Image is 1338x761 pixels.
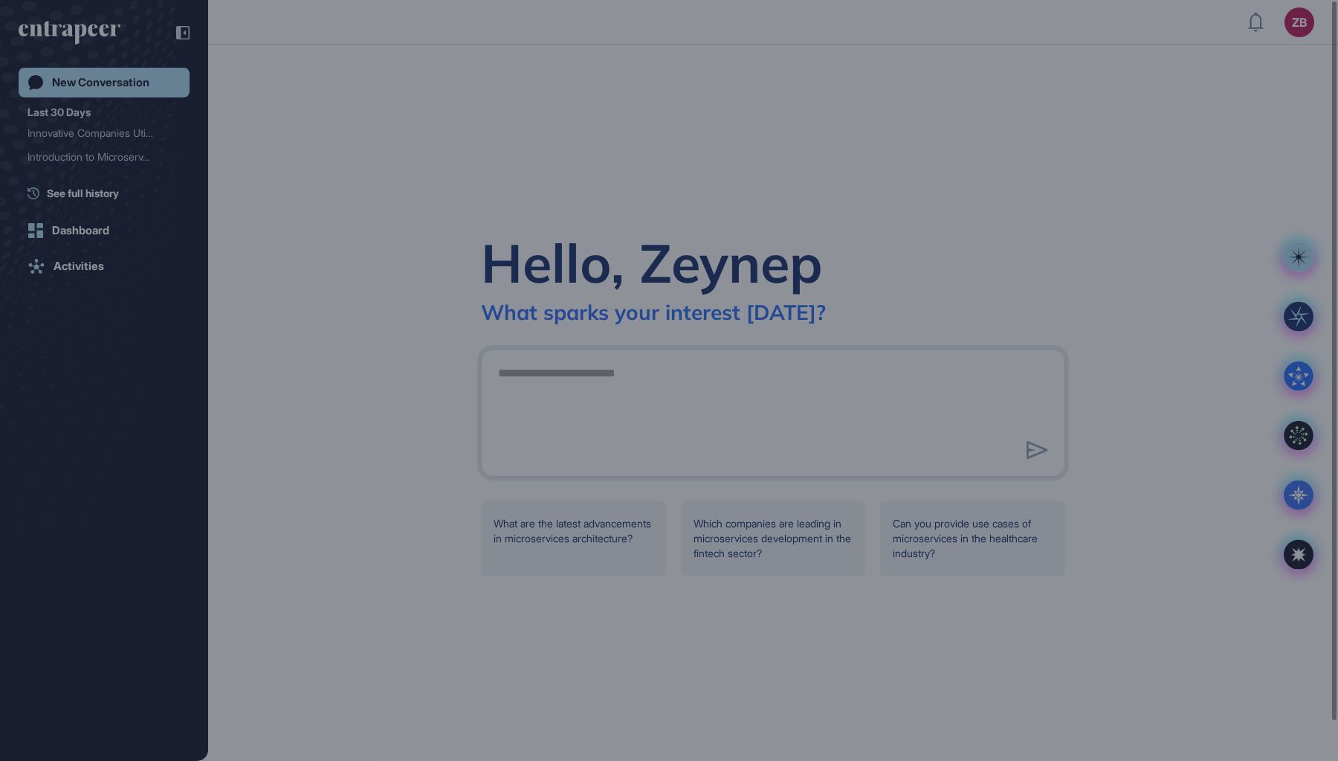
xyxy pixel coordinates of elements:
div: Introduction to Microservices Architecture [28,145,181,169]
div: entrapeer-logo [19,21,120,45]
div: Last 30 Days [28,103,91,121]
span: See full history [47,185,119,201]
button: ZB [1284,7,1314,37]
div: What sparks your interest [DATE]? [481,299,826,325]
div: Introduction to Microserv... [28,145,169,169]
a: New Conversation [19,68,190,97]
div: New Conversation [52,76,149,89]
div: Hello, Zeynep [481,229,823,296]
div: Innovative Companies Utilizing Microservices Architecture [28,121,181,145]
a: Activities [19,251,190,281]
div: What are the latest advancements in microservices architecture? [481,501,666,577]
div: Can you provide use cases of microservices in the healthcare industry? [880,501,1065,577]
div: Activities [54,260,104,273]
div: Innovative Companies Util... [28,121,169,145]
div: Dashboard [52,224,109,237]
a: Dashboard [19,216,190,245]
a: See full history [28,185,190,201]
